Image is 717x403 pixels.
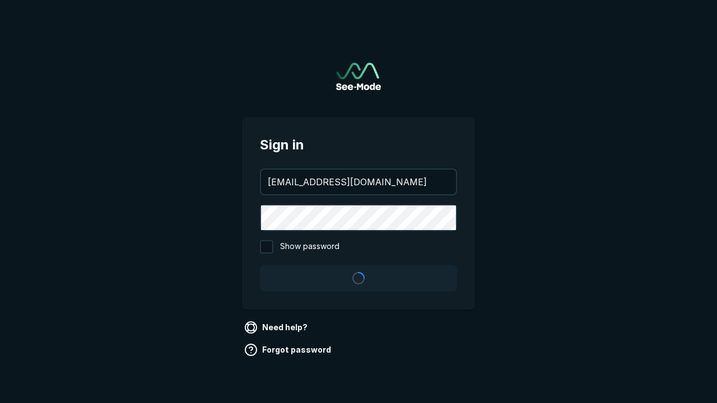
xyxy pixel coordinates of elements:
a: Go to sign in [336,63,381,90]
span: Show password [280,240,339,254]
a: Forgot password [242,341,336,359]
span: Sign in [260,135,457,155]
input: your@email.com [261,170,456,194]
a: Need help? [242,318,312,336]
img: See-Mode Logo [336,63,381,90]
